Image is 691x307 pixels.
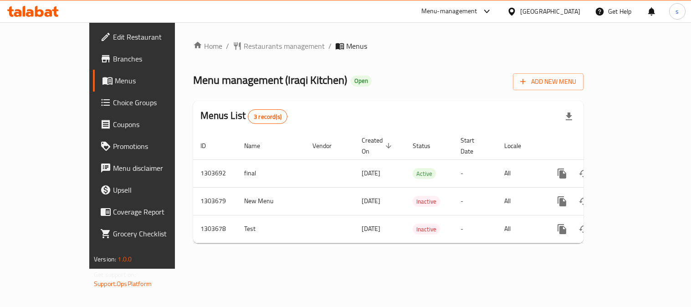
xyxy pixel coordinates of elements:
th: Actions [544,132,646,160]
span: Name [244,140,272,151]
span: Menu disclaimer [113,163,197,174]
td: Test [237,215,305,243]
td: 1303692 [193,159,237,187]
span: Get support on: [94,269,136,281]
span: ID [200,140,218,151]
span: Choice Groups [113,97,197,108]
td: final [237,159,305,187]
a: Branches [93,48,205,70]
button: Change Status [573,190,595,212]
span: Coverage Report [113,206,197,217]
li: / [226,41,229,51]
nav: breadcrumb [193,41,584,51]
div: Menu-management [421,6,477,17]
span: Open [351,77,372,85]
span: Locale [504,140,533,151]
div: [GEOGRAPHIC_DATA] [520,6,580,16]
span: [DATE] [362,195,380,207]
table: enhanced table [193,132,646,243]
span: Upsell [113,184,197,195]
span: s [676,6,679,16]
td: 1303679 [193,187,237,215]
span: Edit Restaurant [113,31,197,42]
span: 3 record(s) [248,113,287,121]
span: Add New Menu [520,76,576,87]
span: Created On [362,135,394,157]
td: 1303678 [193,215,237,243]
span: Menus [115,75,197,86]
span: Start Date [461,135,486,157]
td: All [497,215,544,243]
h2: Menus List [200,109,287,124]
button: Change Status [573,163,595,184]
td: All [497,187,544,215]
button: more [551,218,573,240]
span: Restaurants management [244,41,325,51]
span: Coupons [113,119,197,130]
span: [DATE] [362,223,380,235]
div: Export file [558,106,580,128]
a: Menu disclaimer [93,157,205,179]
a: Choice Groups [93,92,205,113]
li: / [328,41,332,51]
td: - [453,187,497,215]
span: Menu management ( Iraqi Kitchen ) [193,70,347,90]
td: - [453,159,497,187]
span: Vendor [312,140,343,151]
a: Home [193,41,222,51]
span: [DATE] [362,167,380,179]
a: Grocery Checklist [93,223,205,245]
span: Status [413,140,442,151]
span: Grocery Checklist [113,228,197,239]
a: Promotions [93,135,205,157]
span: Promotions [113,141,197,152]
a: Upsell [93,179,205,201]
button: Change Status [573,218,595,240]
span: Active [413,169,436,179]
button: Add New Menu [513,73,584,90]
a: Coverage Report [93,201,205,223]
a: Coupons [93,113,205,135]
div: Total records count [248,109,287,124]
button: more [551,163,573,184]
a: Support.OpsPlatform [94,278,152,290]
span: Inactive [413,196,440,207]
td: New Menu [237,187,305,215]
div: Open [351,76,372,87]
td: All [497,159,544,187]
div: Active [413,168,436,179]
span: Inactive [413,224,440,235]
a: Restaurants management [233,41,325,51]
span: Branches [113,53,197,64]
span: 1.0.0 [118,253,132,265]
button: more [551,190,573,212]
span: Version: [94,253,116,265]
span: Menus [346,41,367,51]
a: Menus [93,70,205,92]
td: - [453,215,497,243]
a: Edit Restaurant [93,26,205,48]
